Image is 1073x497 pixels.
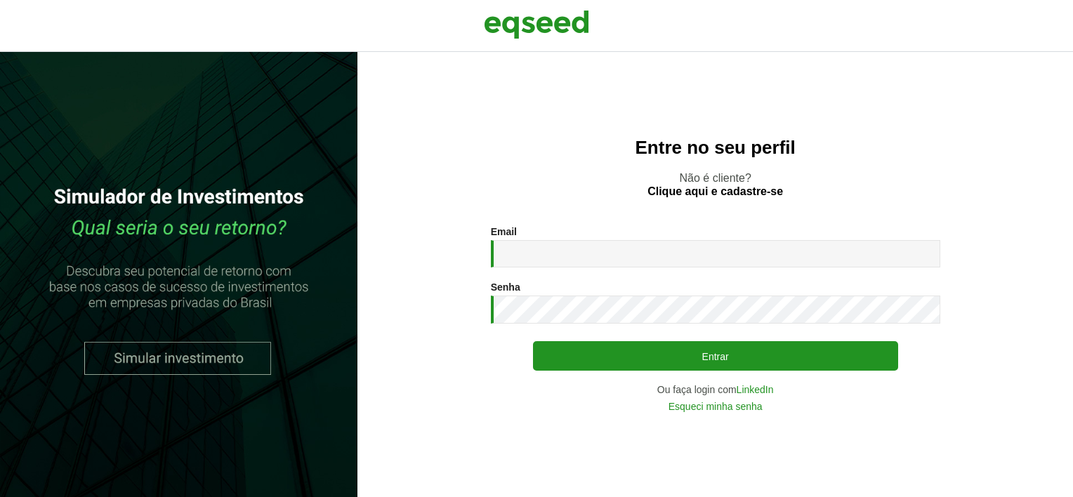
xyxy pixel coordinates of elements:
[491,282,520,292] label: Senha
[386,138,1045,158] h2: Entre no seu perfil
[491,385,940,395] div: Ou faça login com
[533,341,898,371] button: Entrar
[491,227,517,237] label: Email
[484,7,589,42] img: EqSeed Logo
[647,186,783,197] a: Clique aqui e cadastre-se
[669,402,763,411] a: Esqueci minha senha
[386,171,1045,198] p: Não é cliente?
[737,385,774,395] a: LinkedIn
